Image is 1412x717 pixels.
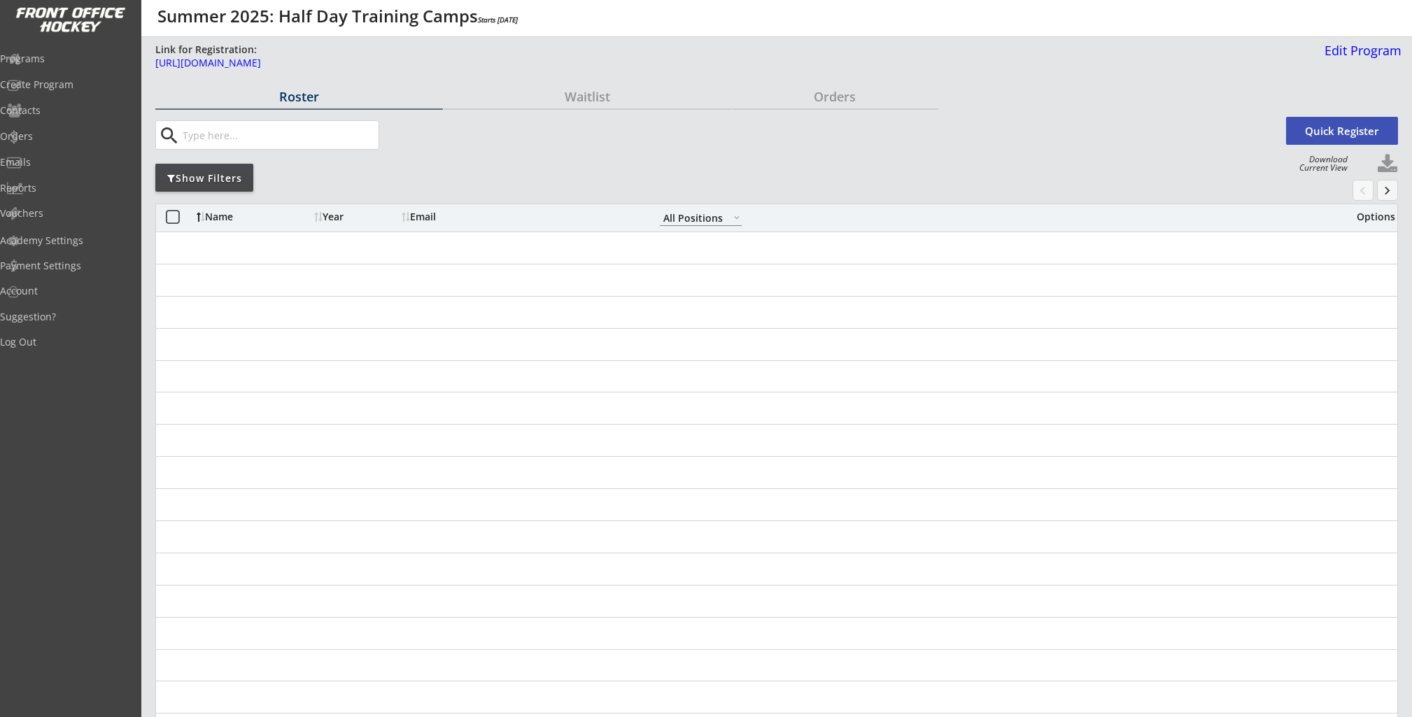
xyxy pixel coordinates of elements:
[1292,155,1348,172] div: Download Current View
[1377,154,1398,175] button: Click to download full roster. Your browser settings may try to block it, check your security set...
[1319,44,1402,69] a: Edit Program
[155,58,861,76] a: [URL][DOMAIN_NAME]
[314,212,398,222] div: Year
[155,90,443,103] div: Roster
[157,125,181,147] button: search
[1377,180,1398,201] button: keyboard_arrow_right
[1353,180,1374,201] button: chevron_left
[155,43,259,57] div: Link for Registration:
[197,212,311,222] div: Name
[1286,117,1398,145] button: Quick Register
[155,171,253,185] div: Show Filters
[402,212,528,222] div: Email
[180,121,379,149] input: Type here...
[1346,212,1395,222] div: Options
[732,90,938,103] div: Orders
[444,90,731,103] div: Waitlist
[478,15,518,24] em: Starts [DATE]
[155,58,861,68] div: [URL][DOMAIN_NAME]
[1319,44,1402,57] div: Edit Program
